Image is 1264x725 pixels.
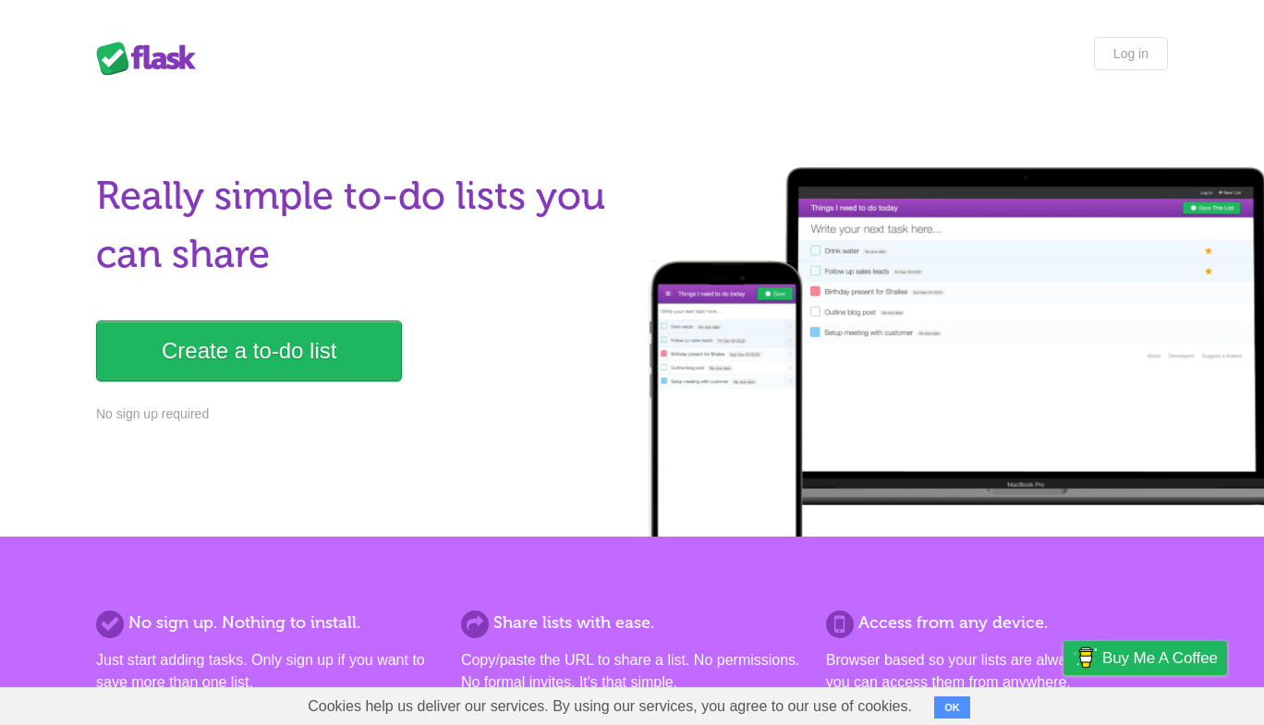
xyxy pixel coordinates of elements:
h2: Access from any device. [826,610,1168,635]
a: Log in [1094,37,1168,70]
p: Browser based so your lists are always synced and you can access them from anywhere. [826,649,1168,694]
img: Buy me a coffee [1073,642,1098,673]
span: Buy me a coffee [1102,642,1218,674]
h2: Share lists with ease. [461,610,803,635]
a: Create a to-do list [96,320,402,381]
a: Buy me a coffee [1063,641,1227,675]
p: Copy/paste the URL to share a list. No permissions. No formal invites. It's that simple. [461,649,803,694]
h2: No sign up. Nothing to install. [96,610,438,635]
h1: Really simple to-do lists you can share [96,167,621,284]
div: Flask Lists [96,42,207,75]
button: OK [934,696,970,719]
p: No sign up required [96,405,621,424]
span: Cookies help us deliver our services. By using our services, you agree to our use of cookies. [289,688,930,725]
p: Just start adding tasks. Only sign up if you want to save more than one list. [96,649,438,694]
